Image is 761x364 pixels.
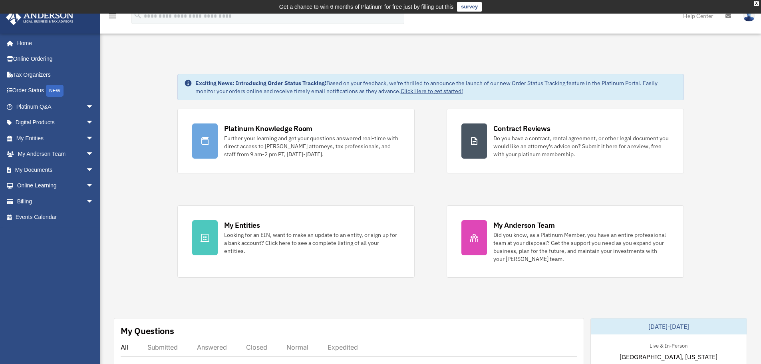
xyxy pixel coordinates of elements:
[6,162,106,178] a: My Documentsarrow_drop_down
[447,205,684,278] a: My Anderson Team Did you know, as a Platinum Member, you have an entire professional team at your...
[620,352,717,362] span: [GEOGRAPHIC_DATA], [US_STATE]
[86,99,102,115] span: arrow_drop_down
[493,231,669,263] div: Did you know, as a Platinum Member, you have an entire professional team at your disposal? Get th...
[493,220,555,230] div: My Anderson Team
[401,88,463,95] a: Click Here to get started!
[279,2,454,12] div: Get a chance to win 6 months of Platinum for free just by filling out this
[86,115,102,131] span: arrow_drop_down
[197,343,227,351] div: Answered
[86,162,102,178] span: arrow_drop_down
[6,146,106,162] a: My Anderson Teamarrow_drop_down
[286,343,308,351] div: Normal
[195,79,677,95] div: Based on your feedback, we're thrilled to announce the launch of our new Order Status Tracking fe...
[457,2,482,12] a: survey
[6,51,106,67] a: Online Ordering
[86,178,102,194] span: arrow_drop_down
[224,123,313,133] div: Platinum Knowledge Room
[121,343,128,351] div: All
[246,343,267,351] div: Closed
[108,14,117,21] a: menu
[108,11,117,21] i: menu
[224,231,400,255] div: Looking for an EIN, want to make an update to an entity, or sign up for a bank account? Click her...
[6,193,106,209] a: Billingarrow_drop_down
[6,178,106,194] a: Online Learningarrow_drop_down
[6,99,106,115] a: Platinum Q&Aarrow_drop_down
[46,85,64,97] div: NEW
[4,10,76,25] img: Anderson Advisors Platinum Portal
[643,341,694,349] div: Live & In-Person
[147,343,178,351] div: Submitted
[86,146,102,163] span: arrow_drop_down
[743,10,755,22] img: User Pic
[6,130,106,146] a: My Entitiesarrow_drop_down
[328,343,358,351] div: Expedited
[133,11,142,20] i: search
[6,67,106,83] a: Tax Organizers
[86,193,102,210] span: arrow_drop_down
[754,1,759,6] div: close
[6,35,102,51] a: Home
[195,80,326,87] strong: Exciting News: Introducing Order Status Tracking!
[86,130,102,147] span: arrow_drop_down
[224,220,260,230] div: My Entities
[177,109,415,173] a: Platinum Knowledge Room Further your learning and get your questions answered real-time with dire...
[6,83,106,99] a: Order StatusNEW
[224,134,400,158] div: Further your learning and get your questions answered real-time with direct access to [PERSON_NAM...
[6,115,106,131] a: Digital Productsarrow_drop_down
[447,109,684,173] a: Contract Reviews Do you have a contract, rental agreement, or other legal document you would like...
[493,134,669,158] div: Do you have a contract, rental agreement, or other legal document you would like an attorney's ad...
[121,325,174,337] div: My Questions
[591,318,747,334] div: [DATE]-[DATE]
[493,123,550,133] div: Contract Reviews
[6,209,106,225] a: Events Calendar
[177,205,415,278] a: My Entities Looking for an EIN, want to make an update to an entity, or sign up for a bank accoun...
